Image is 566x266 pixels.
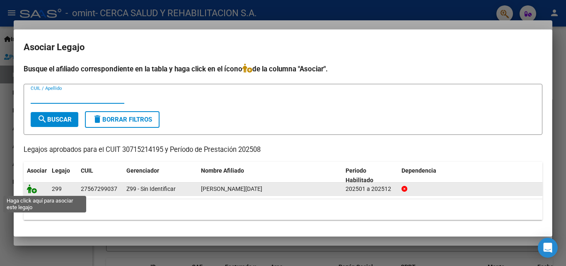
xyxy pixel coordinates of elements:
p: Legajos aprobados para el CUIT 30715214195 y Período de Prestación 202508 [24,145,542,155]
div: 1 registros [24,199,542,220]
mat-icon: delete [92,114,102,124]
h2: Asociar Legajo [24,39,542,55]
span: Dependencia [402,167,436,174]
div: 202501 a 202512 [346,184,395,194]
div: 27567299037 [81,184,117,194]
span: Z99 - Sin Identificar [126,185,176,192]
datatable-header-cell: Dependencia [398,162,543,189]
span: Asociar [27,167,47,174]
datatable-header-cell: Periodo Habilitado [342,162,398,189]
button: Borrar Filtros [85,111,160,128]
span: RUBIOLO EMMA LUCIA [201,185,262,192]
datatable-header-cell: Gerenciador [123,162,198,189]
span: Gerenciador [126,167,159,174]
datatable-header-cell: Asociar [24,162,48,189]
div: Open Intercom Messenger [538,238,558,258]
span: Borrar Filtros [92,116,152,123]
span: Nombre Afiliado [201,167,244,174]
datatable-header-cell: Nombre Afiliado [198,162,342,189]
span: Periodo Habilitado [346,167,373,183]
h4: Busque el afiliado correspondiente en la tabla y haga click en el ícono de la columna "Asociar". [24,63,542,74]
span: Legajo [52,167,70,174]
datatable-header-cell: Legajo [48,162,77,189]
span: CUIL [81,167,93,174]
mat-icon: search [37,114,47,124]
span: Buscar [37,116,72,123]
span: 299 [52,185,62,192]
button: Buscar [31,112,78,127]
datatable-header-cell: CUIL [77,162,123,189]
